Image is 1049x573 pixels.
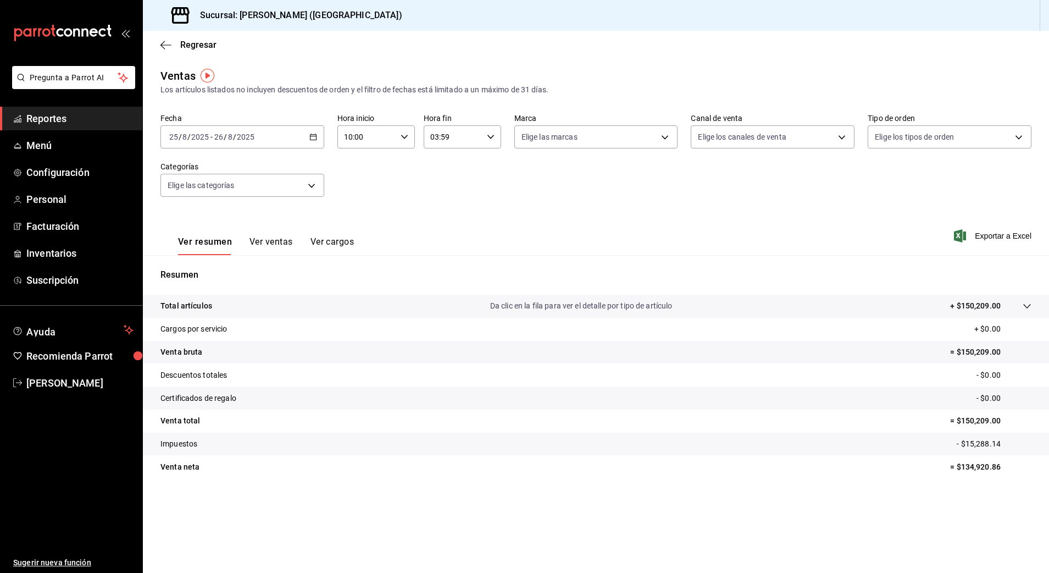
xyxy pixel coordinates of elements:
[26,138,134,153] span: Menú
[424,114,501,122] label: Hora fin
[26,111,134,126] span: Reportes
[160,84,1031,96] div: Los artículos listados no incluyen descuentos de orden y el filtro de fechas está limitado a un m...
[950,300,1001,312] p: + $150,209.00
[160,300,212,312] p: Total artículos
[160,370,227,381] p: Descuentos totales
[521,131,578,142] span: Elige las marcas
[30,72,118,84] span: Pregunta a Parrot AI
[160,114,324,122] label: Fecha
[160,68,196,84] div: Ventas
[26,376,134,390] span: [PERSON_NAME]
[178,236,354,255] div: navigation tabs
[210,133,213,141] span: -
[160,393,236,404] p: Certificados de regalo
[169,133,179,141] input: --
[974,323,1031,335] p: + $0.00
[191,9,402,22] h3: Sucursal: [PERSON_NAME] ([GEOGRAPHIC_DATA])
[179,133,182,141] span: /
[26,246,134,261] span: Inventarios
[13,557,134,569] span: Sugerir nueva función
[875,131,954,142] span: Elige los tipos de orden
[227,133,233,141] input: --
[12,66,135,89] button: Pregunta a Parrot AI
[698,131,786,142] span: Elige los canales de venta
[26,323,119,337] span: Ayuda
[224,133,227,141] span: /
[160,346,202,358] p: Venta bruta
[201,69,214,82] img: Tooltip marker
[957,438,1031,450] p: - $15,288.14
[180,40,217,50] span: Regresar
[214,133,224,141] input: --
[178,236,232,255] button: Ver resumen
[160,415,200,427] p: Venta total
[956,229,1031,243] button: Exportar a Excel
[976,370,1031,381] p: - $0.00
[691,114,854,122] label: Canal de venta
[160,323,227,335] p: Cargos por servicio
[868,114,1031,122] label: Tipo de orden
[249,236,293,255] button: Ver ventas
[160,163,324,170] label: Categorías
[8,80,135,91] a: Pregunta a Parrot AI
[26,165,134,180] span: Configuración
[26,349,134,363] span: Recomienda Parrot
[976,393,1031,404] p: - $0.00
[160,268,1031,282] p: Resumen
[514,114,678,122] label: Marca
[950,415,1031,427] p: = $150,209.00
[187,133,191,141] span: /
[26,273,134,288] span: Suscripción
[160,40,217,50] button: Regresar
[191,133,209,141] input: ----
[310,236,354,255] button: Ver cargos
[160,438,197,450] p: Impuestos
[233,133,236,141] span: /
[490,300,673,312] p: Da clic en la fila para ver el detalle por tipo de artículo
[26,192,134,207] span: Personal
[337,114,415,122] label: Hora inicio
[168,180,235,191] span: Elige las categorías
[160,461,199,473] p: Venta neta
[121,29,130,37] button: open_drawer_menu
[26,219,134,234] span: Facturación
[182,133,187,141] input: --
[950,461,1031,473] p: = $134,920.86
[236,133,255,141] input: ----
[950,346,1031,358] p: = $150,209.00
